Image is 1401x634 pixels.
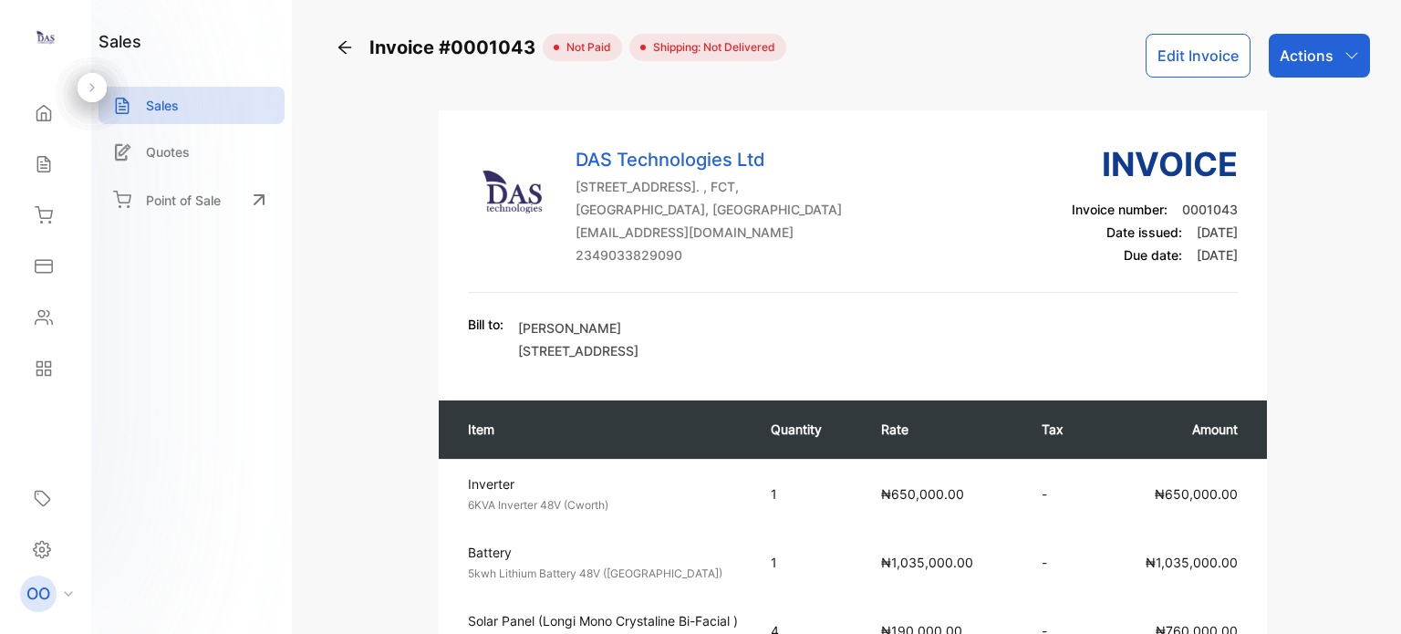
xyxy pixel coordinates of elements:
[1115,420,1238,439] p: Amount
[1146,34,1251,78] button: Edit Invoice
[468,315,503,334] p: Bill to:
[468,497,738,514] p: 6KVA Inverter 48V (Cworth)
[468,474,738,494] p: Inverter
[576,245,842,265] p: 2349033829090
[1197,224,1238,240] span: [DATE]
[771,553,844,572] p: 1
[468,611,738,630] p: Solar Panel (Longi Mono Crystaline Bi-Facial )
[771,420,844,439] p: Quantity
[468,420,734,439] p: Item
[1182,202,1238,217] span: 0001043
[881,555,973,570] span: ₦1,035,000.00
[771,484,844,504] p: 1
[576,200,842,219] p: [GEOGRAPHIC_DATA], [GEOGRAPHIC_DATA]
[1042,420,1078,439] p: Tax
[146,142,190,161] p: Quotes
[1324,557,1401,634] iframe: LiveChat chat widget
[99,29,141,54] h1: sales
[468,566,738,582] p: 5kwh Lithium Battery 48V ([GEOGRAPHIC_DATA])
[518,318,638,338] p: [PERSON_NAME]
[881,486,964,502] span: ₦650,000.00
[559,39,611,56] span: not paid
[1197,247,1238,263] span: [DATE]
[1042,553,1078,572] p: -
[881,420,1005,439] p: Rate
[646,39,775,56] span: Shipping: Not Delivered
[468,543,738,562] p: Battery
[369,34,543,61] span: Invoice #0001043
[1155,486,1238,502] span: ₦650,000.00
[146,191,221,210] p: Point of Sale
[99,133,285,171] a: Quotes
[1072,202,1167,217] span: Invoice number:
[518,343,638,359] span: [STREET_ADDRESS]
[576,177,842,196] p: [STREET_ADDRESS]. , FCT,
[1106,224,1182,240] span: Date issued:
[1280,45,1334,67] p: Actions
[99,87,285,124] a: Sales
[576,223,842,242] p: [EMAIL_ADDRESS][DOMAIN_NAME]
[1269,34,1370,78] button: Actions
[32,24,59,51] img: logo
[1146,555,1238,570] span: ₦1,035,000.00
[576,146,842,173] p: DAS Technologies Ltd
[26,582,50,606] p: OO
[146,96,179,115] p: Sales
[468,146,559,237] img: Company Logo
[1042,484,1078,504] p: -
[1072,140,1238,189] h3: Invoice
[1124,247,1182,263] span: Due date:
[99,180,285,220] a: Point of Sale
